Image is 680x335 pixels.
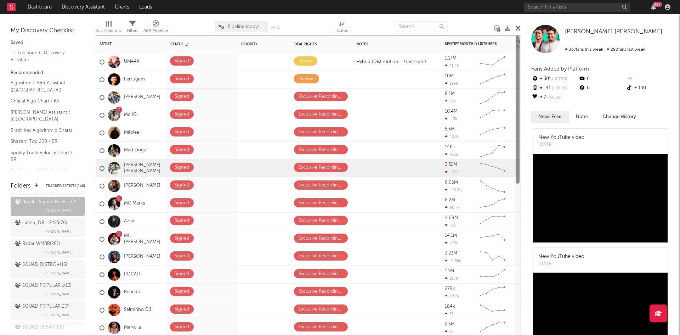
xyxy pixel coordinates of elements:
div: Exclusive Recording Agreement [299,305,343,314]
div: Latina_DR - FY25 ( 76 ) [15,219,67,227]
svg: Chart title [477,177,509,195]
div: Hybrid [299,57,313,66]
svg: Chart title [477,106,509,124]
div: Signed [175,217,189,225]
div: Spotify Monthly Listeners [445,42,498,46]
div: Signed [175,323,189,331]
div: -13k [445,117,457,121]
span: [PERSON_NAME] [44,248,73,257]
div: Signed [175,305,189,314]
button: Tracked Artists(240) [46,184,85,188]
svg: Chart title [477,213,509,230]
div: Signed [175,234,189,243]
a: Algorithmic A&R Assistant ([GEOGRAPHIC_DATA]) [11,79,78,94]
div: 14.1M [445,233,457,238]
svg: Chart title [477,89,509,106]
svg: Chart title [477,248,509,266]
div: 279k [445,286,455,291]
div: -832 [445,152,458,157]
a: Penedo [124,289,140,295]
span: [PERSON_NAME] [44,311,73,319]
span: 290 fans last week [565,48,645,52]
div: 0 [578,74,625,84]
div: Filters [127,18,138,38]
div: 7 [531,93,578,102]
a: TikTok Sounds Discovery Assistant [11,49,78,63]
a: Spotify Track Velocity Chart / BR [11,149,78,163]
div: Exclusive Recording Agreement [299,234,343,243]
div: Recommended [11,69,85,77]
div: Radar WMBR ( 261 ) [15,240,60,248]
div: Exclusive Recording Agreement [299,163,343,172]
div: 146k [445,145,455,149]
a: Latina_DR - FY25(76)[PERSON_NAME] [11,218,85,237]
div: 129k [445,81,458,86]
div: Hybrid (Distribution + Upstream) [353,59,430,65]
div: Exclusive Recording Agreement [299,128,343,136]
div: Priority [241,42,270,46]
div: -83k [445,241,458,245]
div: 21.4k [445,63,459,68]
button: News Feed [531,111,569,123]
span: [PERSON_NAME] [44,290,73,298]
a: [PERSON_NAME] [PERSON_NAME] [124,162,163,174]
span: [PERSON_NAME] [44,227,73,236]
div: 43.9k [445,134,460,139]
div: SQUAD DISTRO+ ( 15 ) [15,261,67,269]
button: 99+ [651,4,656,10]
a: UM44K [124,59,140,65]
div: License [299,75,314,83]
a: [PERSON_NAME] Assistant / [GEOGRAPHIC_DATA] [11,108,78,123]
div: Signed [175,270,189,278]
div: Signed [175,57,189,66]
div: Artist [100,42,153,46]
a: Critical Algo Chart / BR [11,97,78,105]
div: 37 [445,312,454,316]
div: Signed [175,163,189,172]
div: 90.7k [445,205,460,210]
div: 4.09M [445,216,458,220]
span: +26.8 % [551,86,568,90]
button: Save [271,26,280,29]
div: Deal Rights [294,42,331,46]
svg: Chart title [477,53,509,71]
div: Signed [175,128,189,136]
div: 10.4M [445,109,458,114]
div: [DATE] [538,141,584,149]
svg: Chart title [477,266,509,284]
div: 100 [626,84,673,93]
a: Brazil - Signed Roster(32)[PERSON_NAME] [11,197,85,216]
div: 184k [445,304,455,309]
div: Exclusive Recording Agreement [299,270,343,278]
a: Mad Dogz [124,147,146,153]
span: -56.3 % [546,96,562,100]
div: -4.55k [445,258,461,263]
div: Filters [127,27,138,35]
div: A&R Pipeline [143,27,168,35]
a: SQUAD DISTRO+(15)[PERSON_NAME] [11,259,85,279]
svg: Chart title [477,142,509,160]
div: 8.2M [445,198,455,202]
svg: Chart title [477,301,509,319]
div: New YouTube video [538,134,584,141]
a: MC Marks [124,201,145,207]
div: [DATE] [538,261,584,268]
svg: Chart title [477,284,509,301]
div: Status [170,42,216,46]
div: Signed [175,181,189,190]
div: Signed [175,252,189,261]
span: [PERSON_NAME] [44,206,73,215]
div: SQUAD URBAN 1 ( 9 ) [15,323,64,332]
div: 81.4k [445,276,459,281]
a: Radar WMBR(261)[PERSON_NAME] [11,239,85,258]
div: Status [336,18,348,38]
div: Exclusive Recording Agreement [299,252,343,261]
div: 8.53k [445,294,459,298]
div: Folders [11,182,31,190]
span: [PERSON_NAME] [44,269,73,278]
div: Notes [356,42,427,46]
div: 2k [445,329,454,334]
div: 8.1M [445,91,455,96]
div: Exclusive Recording Agreement [299,181,343,190]
div: New YouTube video [538,253,584,261]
